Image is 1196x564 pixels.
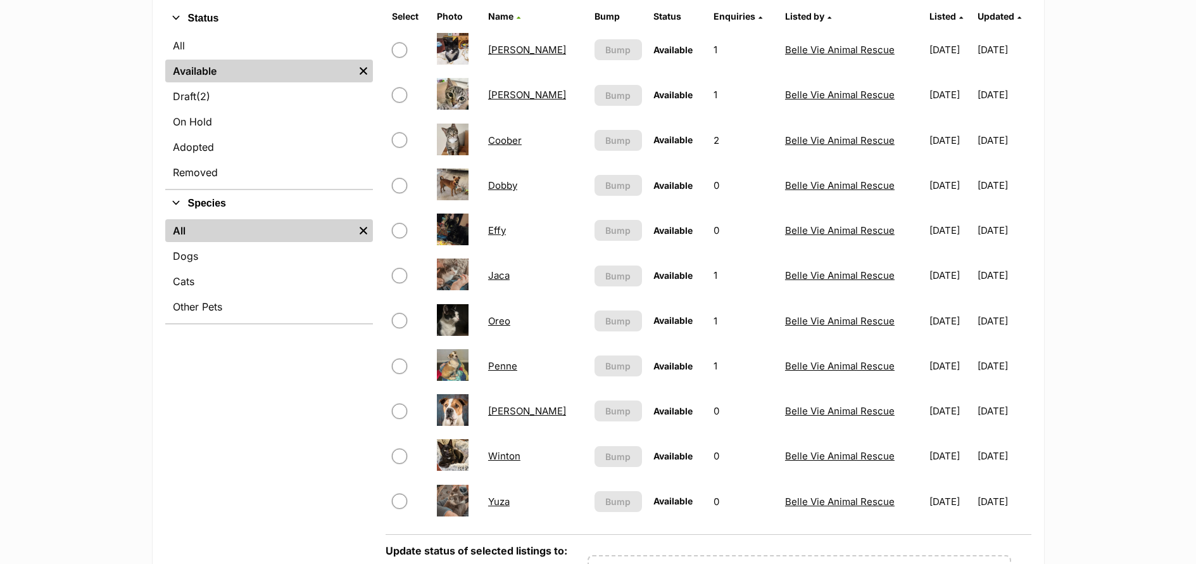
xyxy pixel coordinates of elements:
[929,11,963,22] a: Listed
[978,163,1029,207] td: [DATE]
[924,253,976,297] td: [DATE]
[165,110,373,133] a: On Hold
[605,269,631,283] span: Bump
[708,344,779,388] td: 1
[595,266,642,286] button: Bump
[165,34,373,57] a: All
[708,28,779,72] td: 1
[605,43,631,56] span: Bump
[708,163,779,207] td: 0
[595,220,642,241] button: Bump
[653,361,693,371] span: Available
[653,134,693,145] span: Available
[785,269,895,281] a: Belle Vie Animal Rescue
[924,480,976,523] td: [DATE]
[785,179,895,191] a: Belle Vie Animal Rescue
[924,119,976,162] td: [DATE]
[708,253,779,297] td: 1
[978,253,1029,297] td: [DATE]
[165,10,373,27] button: Status
[165,195,373,212] button: Species
[924,299,976,343] td: [DATE]
[924,434,976,478] td: [DATE]
[978,119,1029,162] td: [DATE]
[978,11,1014,22] span: Updated
[595,39,642,60] button: Bump
[978,480,1029,523] td: [DATE]
[595,175,642,196] button: Bump
[488,405,566,417] a: [PERSON_NAME]
[595,85,642,106] button: Bump
[488,89,566,101] a: [PERSON_NAME]
[196,89,210,104] span: (2)
[595,401,642,421] button: Bump
[488,315,510,327] a: Oreo
[978,208,1029,252] td: [DATE]
[605,179,631,192] span: Bump
[785,44,895,56] a: Belle Vie Animal Rescue
[924,163,976,207] td: [DATE]
[708,434,779,478] td: 0
[165,219,354,242] a: All
[708,119,779,162] td: 2
[605,450,631,463] span: Bump
[165,85,373,108] a: Draft
[785,496,895,508] a: Belle Vie Animal Rescue
[354,219,373,242] a: Remove filter
[386,544,567,557] label: Update status of selected listings to:
[924,73,976,117] td: [DATE]
[708,208,779,252] td: 0
[978,434,1029,478] td: [DATE]
[708,480,779,523] td: 0
[708,389,779,433] td: 0
[595,130,642,151] button: Bump
[978,299,1029,343] td: [DATE]
[653,225,693,236] span: Available
[653,180,693,191] span: Available
[708,73,779,117] td: 1
[165,136,373,158] a: Adopted
[653,451,693,461] span: Available
[714,11,755,22] span: translation missing: en.admin.listings.index.attributes.enquiries
[653,406,693,416] span: Available
[653,315,693,326] span: Available
[785,315,895,327] a: Belle Vie Animal Rescue
[488,450,520,462] a: Winton
[785,405,895,417] a: Belle Vie Animal Rescue
[653,44,693,55] span: Available
[648,6,707,27] th: Status
[595,311,642,331] button: Bump
[605,495,631,508] span: Bump
[714,11,762,22] a: Enquiries
[605,359,631,373] span: Bump
[605,404,631,418] span: Bump
[978,11,1021,22] a: Updated
[924,389,976,433] td: [DATE]
[488,11,513,22] span: Name
[354,60,373,82] a: Remove filter
[595,446,642,467] button: Bump
[605,89,631,102] span: Bump
[924,208,976,252] td: [DATE]
[708,299,779,343] td: 1
[488,179,517,191] a: Dobby
[653,496,693,506] span: Available
[387,6,431,27] th: Select
[488,44,566,56] a: [PERSON_NAME]
[605,314,631,328] span: Bump
[978,73,1029,117] td: [DATE]
[488,269,510,281] a: Jaca
[785,360,895,372] a: Belle Vie Animal Rescue
[785,11,831,22] a: Listed by
[605,134,631,147] span: Bump
[978,344,1029,388] td: [DATE]
[785,134,895,146] a: Belle Vie Animal Rescue
[785,450,895,462] a: Belle Vie Animal Rescue
[165,60,354,82] a: Available
[488,134,522,146] a: Coober
[488,360,517,372] a: Penne
[165,161,373,184] a: Removed
[605,224,631,237] span: Bump
[924,344,976,388] td: [DATE]
[595,491,642,512] button: Bump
